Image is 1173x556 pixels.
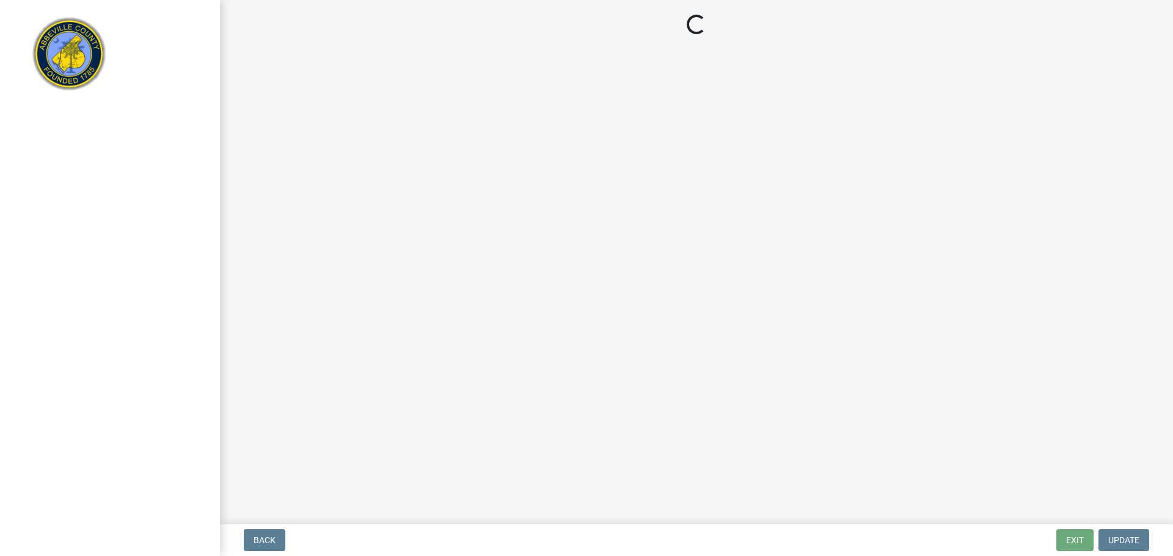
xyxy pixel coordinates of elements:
[1108,535,1139,545] span: Update
[24,13,114,103] img: Abbeville County, South Carolina
[254,535,276,545] span: Back
[1098,529,1149,551] button: Update
[1056,529,1094,551] button: Exit
[244,529,285,551] button: Back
